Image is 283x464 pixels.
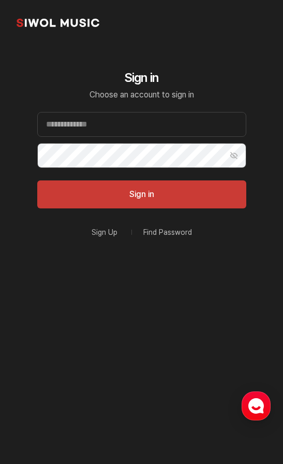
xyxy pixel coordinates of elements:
[92,229,117,236] a: Sign Up
[37,112,246,137] input: Email
[37,180,246,208] button: Sign in
[37,71,246,86] h2: Sign in
[37,90,246,100] p: Choose an account to sign in
[143,229,192,236] a: Find Password
[37,143,246,168] input: Password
